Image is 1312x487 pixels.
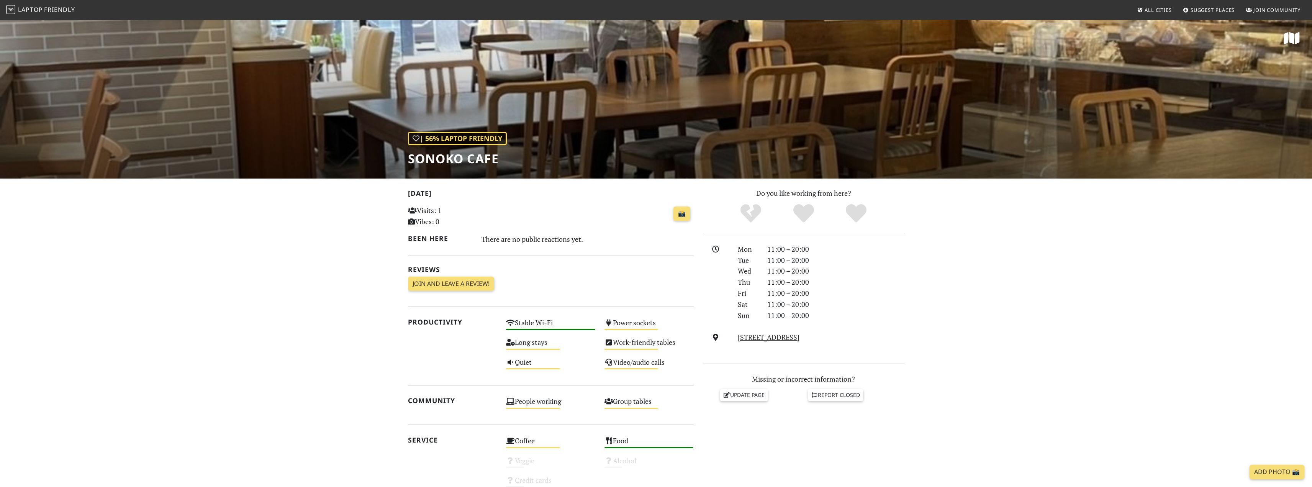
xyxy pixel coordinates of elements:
[733,266,762,277] div: Wed
[733,244,762,255] div: Mon
[408,277,494,291] a: Join and leave a review!
[1253,7,1301,13] span: Join Community
[1243,3,1304,17] a: Join Community
[733,277,762,288] div: Thu
[408,436,497,444] h2: Service
[600,336,698,356] div: Work-friendly tables
[600,435,698,454] div: Food
[501,435,600,454] div: Coffee
[763,255,909,266] div: 11:00 – 20:00
[763,277,909,288] div: 11:00 – 20:00
[724,203,777,224] div: No
[408,205,497,227] p: Visits: 1 Vibes: 0
[1134,3,1175,17] a: All Cities
[738,333,799,342] a: [STREET_ADDRESS]
[808,389,863,401] a: Report closed
[1250,465,1304,479] a: Add Photo 📸
[733,288,762,299] div: Fri
[733,299,762,310] div: Sat
[44,5,75,14] span: Friendly
[1191,7,1235,13] span: Suggest Places
[1145,7,1172,13] span: All Cities
[501,395,600,415] div: People working
[408,397,497,405] h2: Community
[720,389,768,401] a: Update page
[703,188,904,199] p: Do you like working from here?
[501,336,600,356] div: Long stays
[600,395,698,415] div: Group tables
[763,266,909,277] div: 11:00 – 20:00
[482,233,694,245] div: There are no public reactions yet.
[673,207,690,221] a: 📸
[600,454,698,474] div: Alcohol
[733,255,762,266] div: Tue
[408,266,694,274] h2: Reviews
[600,356,698,375] div: Video/audio calls
[408,132,507,145] div: | 56% Laptop Friendly
[703,374,904,385] p: Missing or incorrect information?
[777,203,830,224] div: Yes
[408,234,473,243] h2: Been here
[408,151,507,166] h1: SONOKO CAFE
[408,318,497,326] h2: Productivity
[501,454,600,474] div: Veggie
[6,5,15,14] img: LaptopFriendly
[6,3,75,17] a: LaptopFriendly LaptopFriendly
[18,5,43,14] span: Laptop
[1180,3,1238,17] a: Suggest Places
[733,310,762,321] div: Sun
[501,356,600,375] div: Quiet
[408,189,694,200] h2: [DATE]
[501,316,600,336] div: Stable Wi-Fi
[763,299,909,310] div: 11:00 – 20:00
[763,288,909,299] div: 11:00 – 20:00
[830,203,883,224] div: Definitely!
[600,316,698,336] div: Power sockets
[763,310,909,321] div: 11:00 – 20:00
[763,244,909,255] div: 11:00 – 20:00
